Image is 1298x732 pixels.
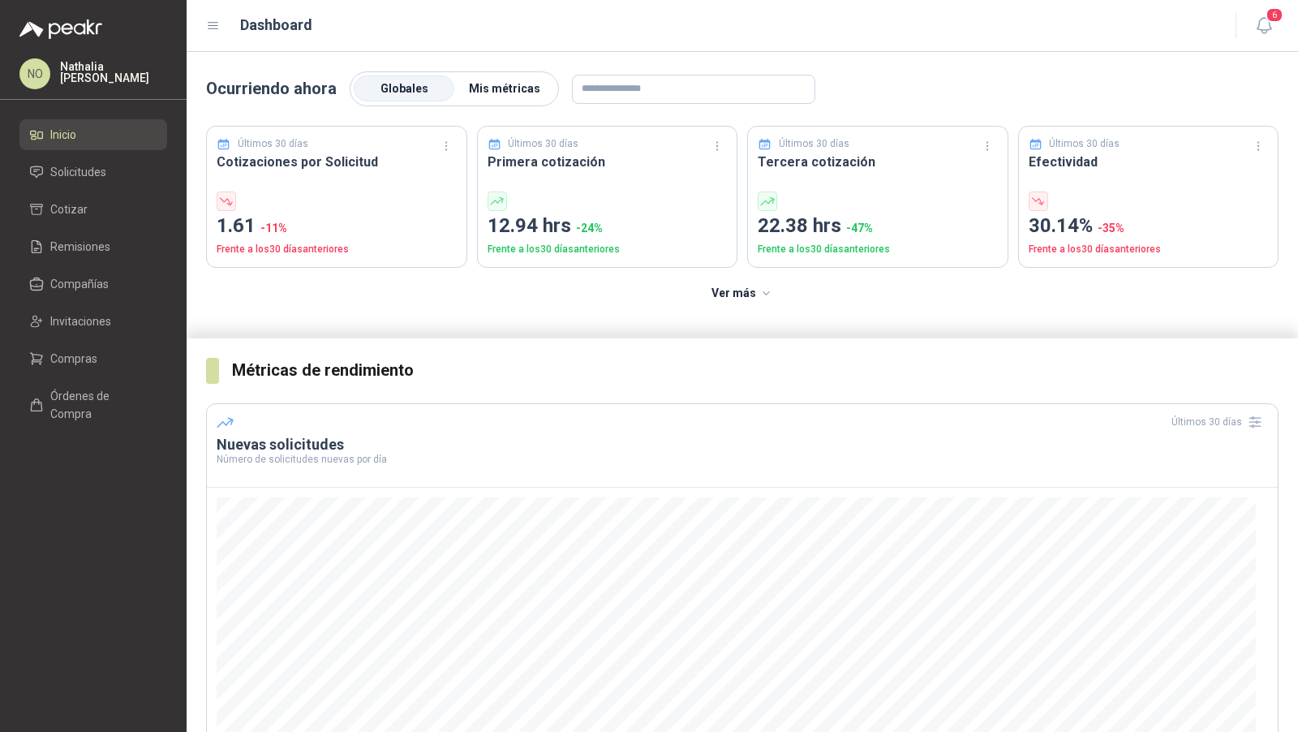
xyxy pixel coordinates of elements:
span: -35 % [1098,222,1124,235]
span: Compras [50,350,97,368]
span: 6 [1266,7,1283,23]
p: 1.61 [217,211,457,242]
span: Invitaciones [50,312,111,330]
span: -47 % [846,222,873,235]
span: Órdenes de Compra [50,387,152,423]
h3: Tercera cotización [758,152,998,172]
p: Número de solicitudes nuevas por día [217,454,1268,464]
a: Órdenes de Compra [19,381,167,429]
a: Remisiones [19,231,167,262]
span: Cotizar [50,200,88,218]
span: Compañías [50,275,109,293]
button: Ver más [703,278,783,310]
h3: Nuevas solicitudes [217,435,1268,454]
span: -11 % [260,222,287,235]
p: Nathalia [PERSON_NAME] [60,61,167,84]
p: Últimos 30 días [779,136,849,152]
a: Compañías [19,269,167,299]
div: Últimos 30 días [1171,409,1268,435]
div: NO [19,58,50,89]
p: Frente a los 30 días anteriores [758,242,998,257]
p: Frente a los 30 días anteriores [217,242,457,257]
h3: Métricas de rendimiento [232,358,1279,383]
p: 30.14% [1029,211,1269,242]
button: 6 [1249,11,1279,41]
a: Compras [19,343,167,374]
h1: Dashboard [240,14,312,37]
span: Inicio [50,126,76,144]
a: Cotizar [19,194,167,225]
span: Solicitudes [50,163,106,181]
h3: Primera cotización [488,152,728,172]
span: Remisiones [50,238,110,256]
p: Últimos 30 días [1049,136,1120,152]
p: Últimos 30 días [508,136,578,152]
p: 22.38 hrs [758,211,998,242]
p: 12.94 hrs [488,211,728,242]
a: Inicio [19,119,167,150]
h3: Efectividad [1029,152,1269,172]
a: Invitaciones [19,306,167,337]
p: Frente a los 30 días anteriores [488,242,728,257]
img: Logo peakr [19,19,102,39]
p: Frente a los 30 días anteriores [1029,242,1269,257]
span: -24 % [576,222,603,235]
h3: Cotizaciones por Solicitud [217,152,457,172]
p: Últimos 30 días [238,136,308,152]
span: Mis métricas [469,82,540,95]
span: Globales [380,82,428,95]
a: Solicitudes [19,157,167,187]
p: Ocurriendo ahora [206,76,337,101]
